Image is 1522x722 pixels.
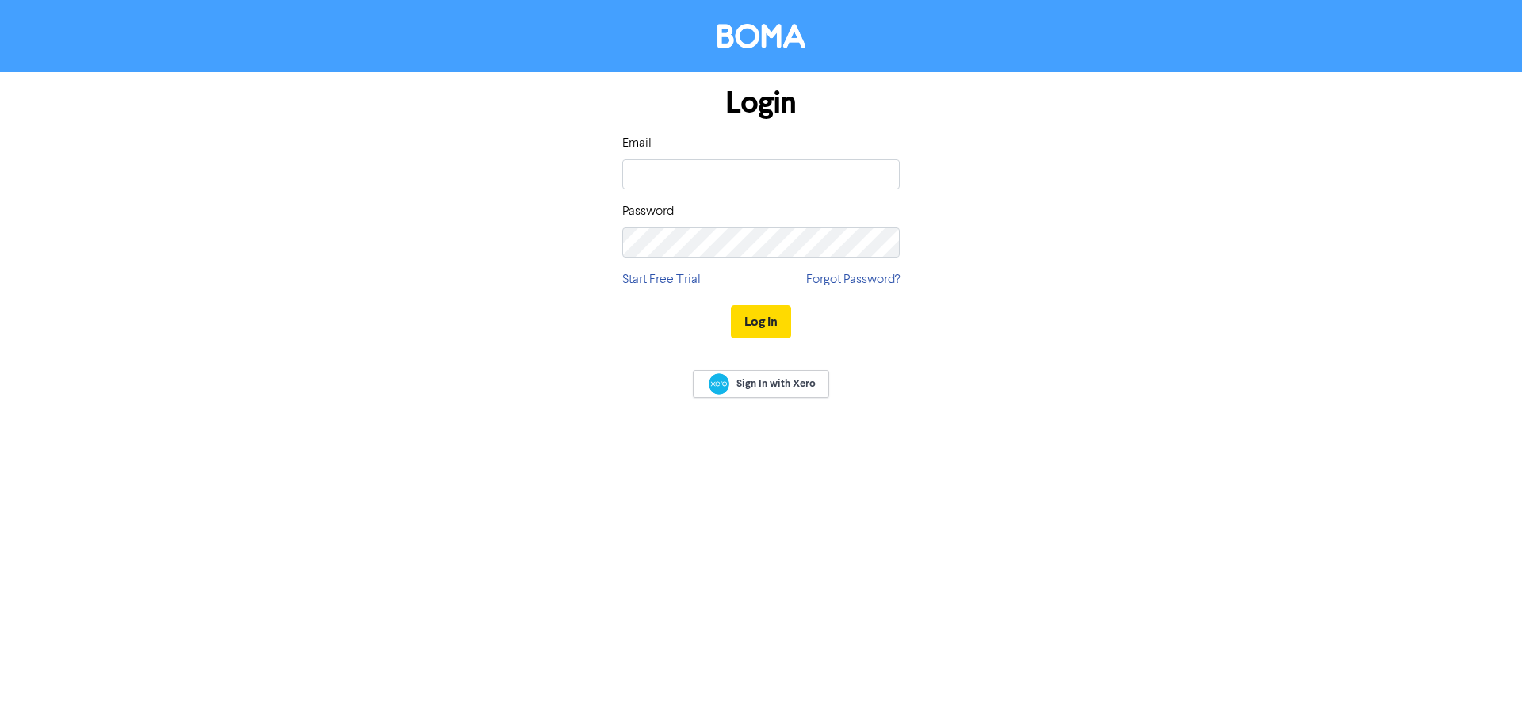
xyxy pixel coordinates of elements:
img: BOMA Logo [717,24,805,48]
span: Sign In with Xero [736,376,816,391]
a: Start Free Trial [622,270,701,289]
h1: Login [622,85,900,121]
a: Forgot Password? [806,270,900,289]
button: Log In [731,305,791,338]
img: Xero logo [709,373,729,395]
a: Sign In with Xero [693,370,829,398]
label: Password [622,202,674,221]
label: Email [622,134,652,153]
